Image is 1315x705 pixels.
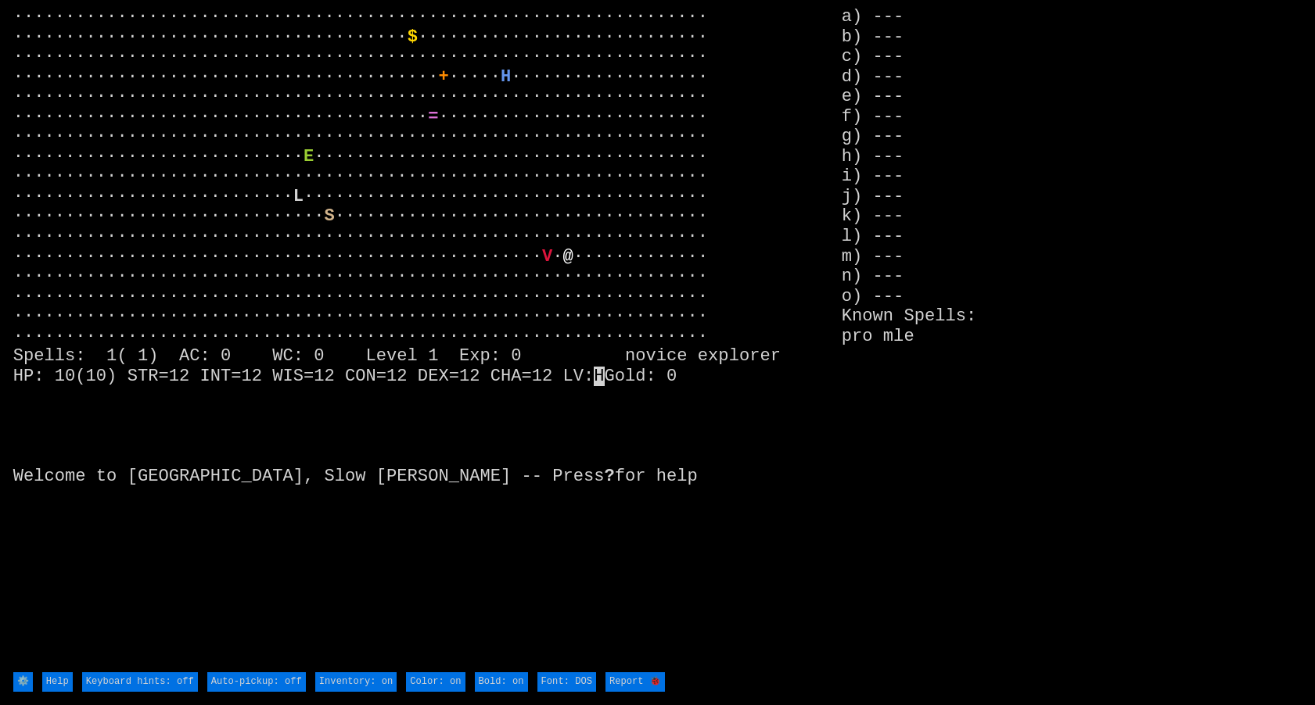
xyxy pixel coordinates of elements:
[438,67,448,87] font: +
[304,147,314,166] font: E
[428,107,438,127] font: =
[293,187,304,206] font: L
[537,672,596,692] input: Font: DOS
[207,672,306,692] input: Auto-pickup: off
[13,672,33,692] input: ⚙️
[542,247,552,267] font: V
[42,672,73,692] input: Help
[325,206,335,226] font: S
[13,7,842,670] larn: ··································································· ·····························...
[475,672,528,692] input: Bold: on
[842,7,1302,670] stats: a) --- b) --- c) --- d) --- e) --- f) --- g) --- h) --- i) --- j) --- k) --- l) --- m) --- n) ---...
[563,247,573,267] font: @
[501,67,511,87] font: H
[605,467,615,486] b: ?
[605,672,665,692] input: Report 🐞
[408,27,418,47] font: $
[82,672,198,692] input: Keyboard hints: off
[315,672,397,692] input: Inventory: on
[406,672,465,692] input: Color: on
[594,367,604,386] mark: H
